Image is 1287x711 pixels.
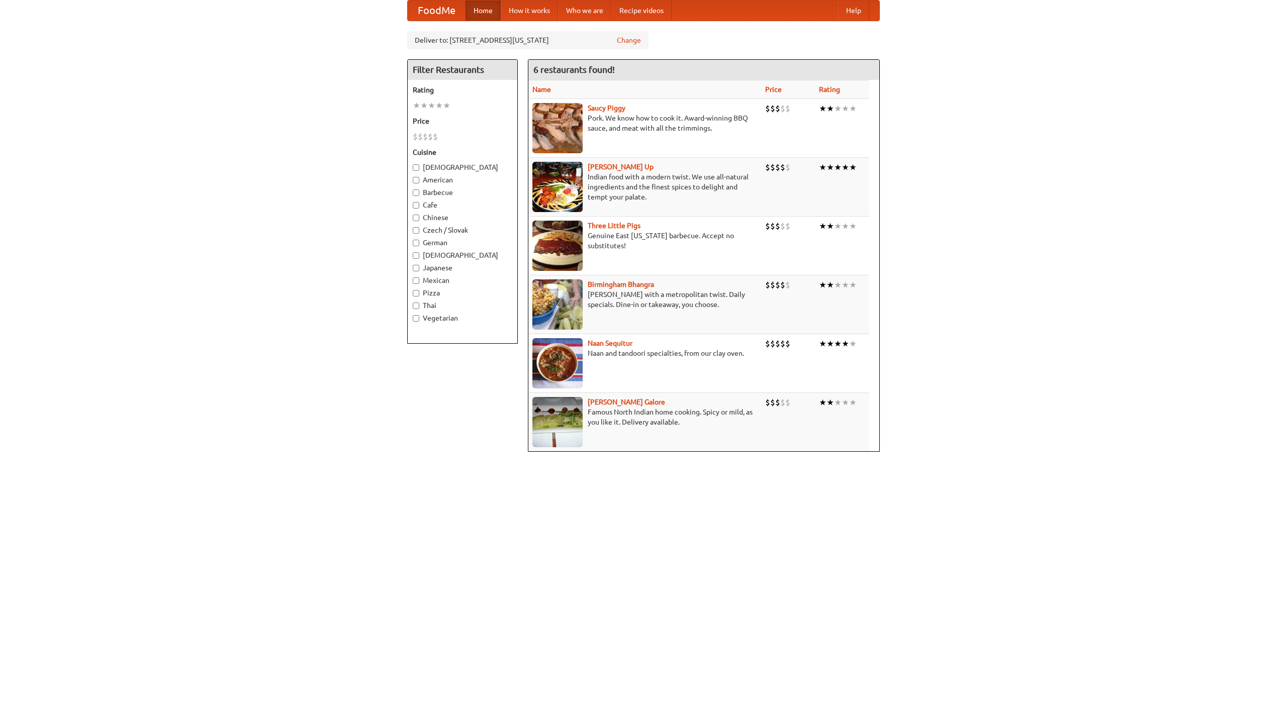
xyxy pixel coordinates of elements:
[838,1,869,21] a: Help
[842,338,849,349] li: ★
[588,163,654,171] a: [PERSON_NAME] Up
[532,231,757,251] p: Genuine East [US_STATE] barbecue. Accept no substitutes!
[775,279,780,290] li: $
[588,280,654,288] a: Birmingham Bhangra
[617,35,641,45] a: Change
[532,338,583,388] img: naansequitur.jpg
[826,103,834,114] li: ★
[532,103,583,153] img: saucy.jpg
[413,227,419,234] input: Czech / Slovak
[413,250,512,260] label: [DEMOGRAPHIC_DATA]
[849,397,857,408] li: ★
[834,338,842,349] li: ★
[826,397,834,408] li: ★
[588,339,632,347] a: Naan Sequitur
[785,397,790,408] li: $
[826,279,834,290] li: ★
[780,279,785,290] li: $
[775,221,780,232] li: $
[413,189,419,196] input: Barbecue
[842,103,849,114] li: ★
[775,397,780,408] li: $
[849,221,857,232] li: ★
[408,60,517,80] h4: Filter Restaurants
[433,131,438,142] li: $
[413,302,419,309] input: Thai
[765,85,782,93] a: Price
[770,397,775,408] li: $
[780,338,785,349] li: $
[849,162,857,173] li: ★
[413,225,512,235] label: Czech / Slovak
[428,100,435,111] li: ★
[770,162,775,173] li: $
[765,279,770,290] li: $
[443,100,450,111] li: ★
[819,103,826,114] li: ★
[413,288,512,298] label: Pizza
[780,103,785,114] li: $
[842,221,849,232] li: ★
[819,85,840,93] a: Rating
[532,279,583,330] img: bhangra.jpg
[413,100,420,111] li: ★
[413,85,512,95] h5: Rating
[413,177,419,183] input: American
[435,100,443,111] li: ★
[842,279,849,290] li: ★
[413,213,512,223] label: Chinese
[834,103,842,114] li: ★
[785,103,790,114] li: $
[588,398,665,406] a: [PERSON_NAME] Galore
[819,221,826,232] li: ★
[532,162,583,212] img: curryup.jpg
[770,221,775,232] li: $
[785,162,790,173] li: $
[819,397,826,408] li: ★
[842,397,849,408] li: ★
[819,279,826,290] li: ★
[785,279,790,290] li: $
[785,338,790,349] li: $
[413,275,512,285] label: Mexican
[785,221,790,232] li: $
[413,116,512,126] h5: Price
[849,338,857,349] li: ★
[413,265,419,271] input: Japanese
[413,277,419,284] input: Mexican
[407,31,649,49] div: Deliver to: [STREET_ADDRESS][US_STATE]
[775,162,780,173] li: $
[775,338,780,349] li: $
[834,279,842,290] li: ★
[770,279,775,290] li: $
[533,65,615,74] ng-pluralize: 6 restaurants found!
[413,162,512,172] label: [DEMOGRAPHIC_DATA]
[588,104,625,112] a: Saucy Piggy
[413,147,512,157] h5: Cuisine
[413,131,418,142] li: $
[413,200,512,210] label: Cafe
[532,172,757,202] p: Indian food with a modern twist. We use all-natural ingredients and the finest spices to delight ...
[775,103,780,114] li: $
[765,162,770,173] li: $
[413,175,512,185] label: American
[423,131,428,142] li: $
[780,221,785,232] li: $
[413,215,419,221] input: Chinese
[413,238,512,248] label: German
[765,103,770,114] li: $
[770,103,775,114] li: $
[532,348,757,358] p: Naan and tandoori specialties, from our clay oven.
[834,221,842,232] li: ★
[413,313,512,323] label: Vegetarian
[532,289,757,310] p: [PERSON_NAME] with a metropolitan twist. Daily specials. Dine-in or takeaway, you choose.
[849,103,857,114] li: ★
[819,338,826,349] li: ★
[765,221,770,232] li: $
[842,162,849,173] li: ★
[826,221,834,232] li: ★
